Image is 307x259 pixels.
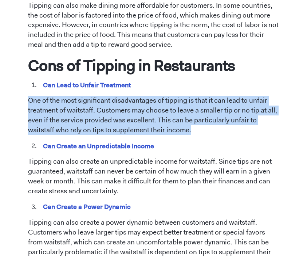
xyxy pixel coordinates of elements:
p: Tipping can also create an unpredictable income for waitstaff. Since tips are not guaranteed, wai... [28,157,279,196]
mark: Can Create a Power Dynamic [42,201,132,212]
p: Tipping can also make dining more affordable for customers. In some countries, the cost of labor ... [28,1,279,50]
mark: Can Lead to Unfair Treatment [42,79,132,91]
h1: Cons of Tipping in Restaurants [28,56,279,75]
p: One of the most significant disadvantages of tipping is that it can lead to unfair treatment of w... [28,96,279,135]
mark: Can Create an Unpredictable Income [42,140,156,152]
